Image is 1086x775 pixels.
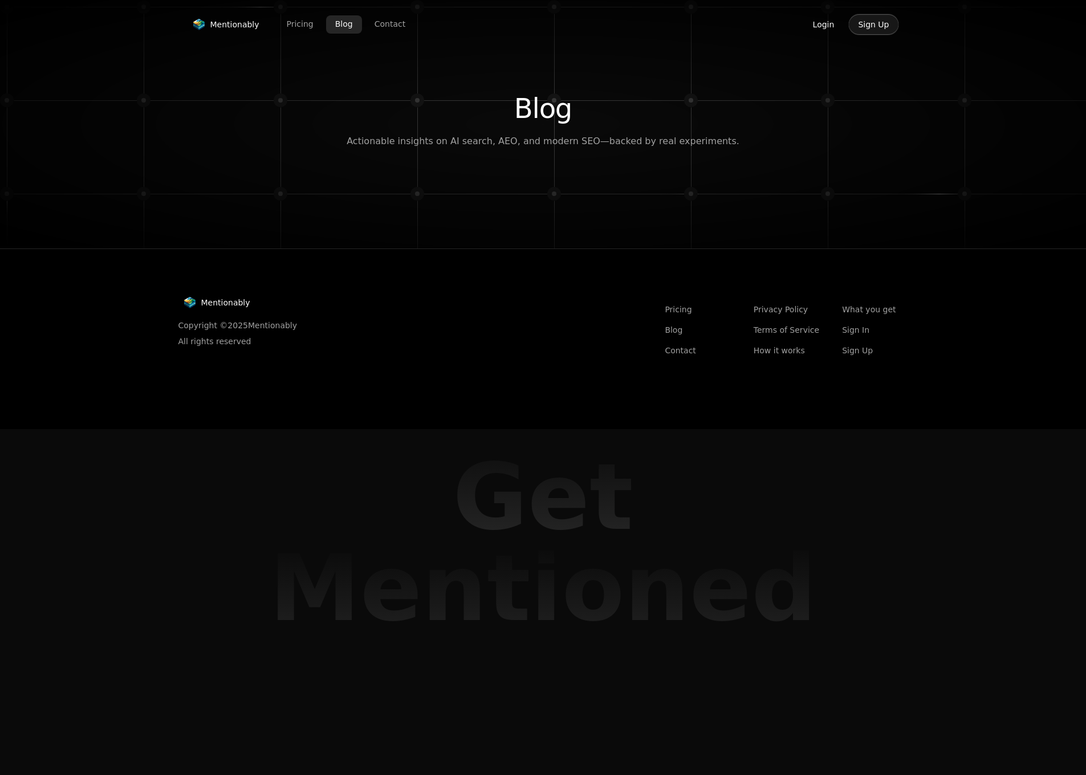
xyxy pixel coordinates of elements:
[326,15,362,33] a: Blog
[192,19,206,30] img: Mentionably logo
[665,345,730,356] a: Contact
[188,17,264,32] a: Mentionably
[210,19,259,30] span: Mentionably
[514,91,572,125] span: Blog
[183,297,197,308] img: Mentionably logo
[201,297,250,308] span: Mentionably
[842,304,908,315] a: What you get
[803,14,844,35] button: Login
[754,304,819,315] a: Privacy Policy
[665,324,730,336] a: Blog
[365,15,414,33] a: Contact
[842,345,908,356] a: Sign Up
[754,345,819,356] a: How it works
[665,304,730,315] a: Pricing
[178,320,298,331] div: Copyright © 2025 Mentionably
[848,14,898,35] button: Sign Up
[347,134,739,148] span: Actionable insights on AI search, AEO, and modern SEO—backed by real experiments.
[178,295,255,311] a: Mentionably
[178,336,298,347] div: All rights reserved
[842,324,908,336] a: Sign In
[754,324,819,336] a: Terms of Service
[278,15,323,33] a: Pricing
